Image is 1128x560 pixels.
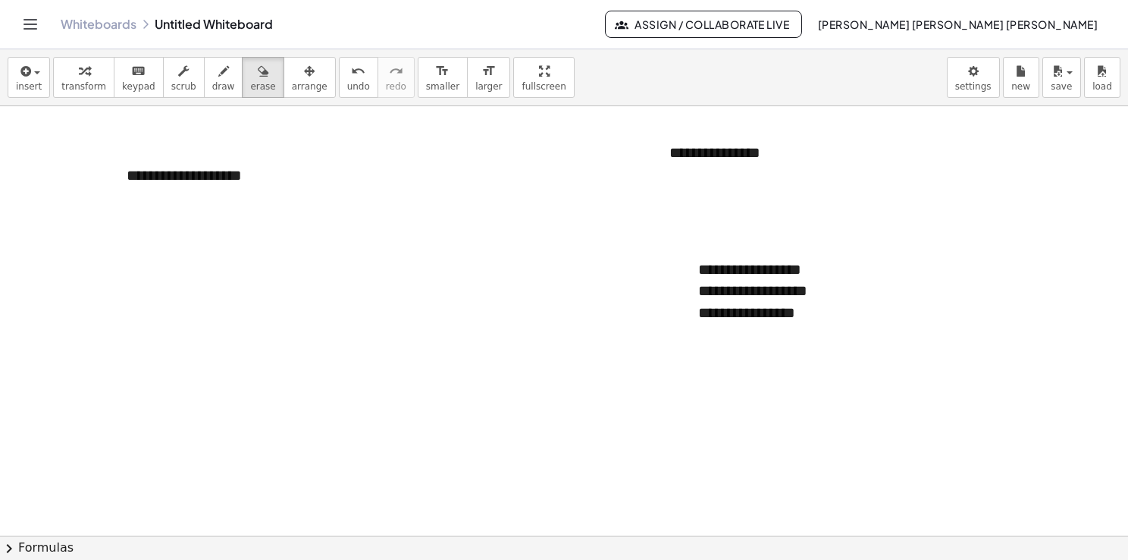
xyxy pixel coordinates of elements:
span: draw [212,81,235,92]
button: format_sizelarger [467,57,510,98]
button: erase [242,57,284,98]
button: undoundo [339,57,378,98]
span: Assign / Collaborate Live [618,17,790,31]
span: erase [250,81,275,92]
i: format_size [435,62,450,80]
span: settings [955,81,992,92]
span: larger [475,81,502,92]
button: keyboardkeypad [114,57,164,98]
button: scrub [163,57,205,98]
span: keypad [122,81,155,92]
span: save [1051,81,1072,92]
button: arrange [284,57,336,98]
span: load [1092,81,1112,92]
button: draw [204,57,243,98]
span: transform [61,81,106,92]
i: redo [389,62,403,80]
button: Toggle navigation [18,12,42,36]
button: Assign / Collaborate Live [605,11,803,38]
button: format_sizesmaller [418,57,468,98]
button: transform [53,57,114,98]
button: [PERSON_NAME] [PERSON_NAME] [PERSON_NAME] [805,11,1110,38]
span: undo [347,81,370,92]
button: settings [947,57,1000,98]
span: new [1011,81,1030,92]
button: load [1084,57,1120,98]
span: insert [16,81,42,92]
button: insert [8,57,50,98]
button: save [1042,57,1081,98]
button: new [1003,57,1039,98]
i: format_size [481,62,496,80]
span: scrub [171,81,196,92]
button: redoredo [378,57,415,98]
span: smaller [426,81,459,92]
i: keyboard [131,62,146,80]
button: fullscreen [513,57,574,98]
span: redo [386,81,406,92]
i: undo [351,62,365,80]
span: arrange [292,81,327,92]
span: [PERSON_NAME] [PERSON_NAME] [PERSON_NAME] [817,17,1098,31]
span: fullscreen [522,81,566,92]
a: Whiteboards [61,17,136,32]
